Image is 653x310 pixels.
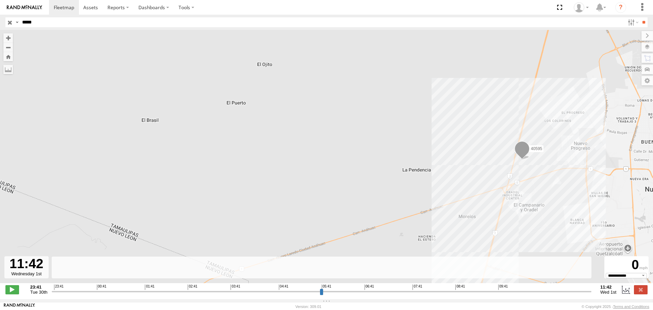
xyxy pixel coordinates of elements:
[296,305,321,309] div: Version: 309.01
[582,305,649,309] div: © Copyright 2025 -
[3,52,13,61] button: Zoom Home
[145,284,154,290] span: 01:41
[625,17,640,27] label: Search Filter Options
[600,284,616,290] strong: 11:42
[413,284,422,290] span: 07:41
[5,285,19,294] label: Play/Stop
[231,284,240,290] span: 03:41
[97,284,106,290] span: 00:41
[14,17,20,27] label: Search Query
[605,257,648,273] div: 0
[613,305,649,309] a: Terms and Conditions
[600,290,616,295] span: Wed 1st Oct 2025
[3,33,13,43] button: Zoom in
[54,284,64,290] span: 23:41
[3,43,13,52] button: Zoom out
[498,284,508,290] span: 09:41
[641,76,653,85] label: Map Settings
[279,284,288,290] span: 04:41
[455,284,465,290] span: 08:41
[615,2,626,13] i: ?
[322,284,331,290] span: 05:41
[188,284,197,290] span: 02:41
[531,146,542,151] span: 40595
[571,2,591,13] div: Caseta Laredo TX
[634,285,648,294] label: Close
[365,284,374,290] span: 06:41
[30,284,48,290] strong: 23:41
[3,65,13,74] label: Measure
[4,303,35,310] a: Visit our Website
[30,290,48,295] span: Tue 30th Sep 2025
[7,5,42,10] img: rand-logo.svg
